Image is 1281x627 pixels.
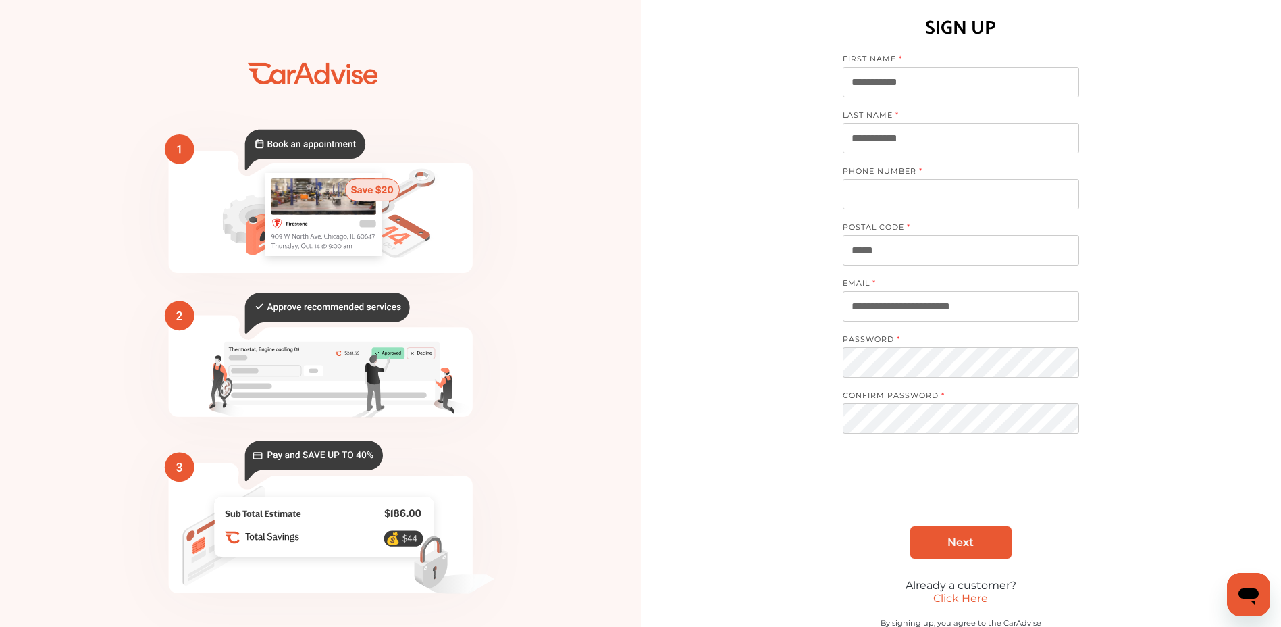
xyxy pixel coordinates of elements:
[843,278,1066,291] label: EMAIL
[1227,573,1270,616] iframe: Button to launch messaging window
[858,463,1064,516] iframe: reCAPTCHA
[843,334,1066,347] label: PASSWORD
[910,526,1012,559] a: Next
[843,391,1066,403] label: CONFIRM PASSWORD
[925,13,996,44] h1: SIGN UP
[933,592,988,605] a: Click Here
[843,579,1079,592] div: Already a customer?
[843,54,1066,67] label: FIRST NAME
[843,222,1066,235] label: POSTAL CODE
[947,536,974,549] span: Next
[386,532,400,546] text: 💰
[843,110,1066,123] label: LAST NAME
[843,166,1066,179] label: PHONE NUMBER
